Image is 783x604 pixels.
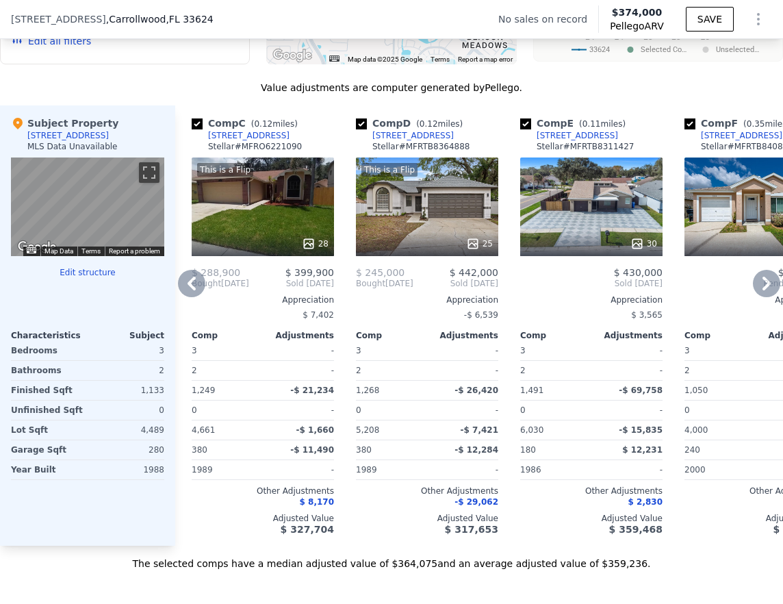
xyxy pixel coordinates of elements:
[285,267,334,278] span: $ 399,900
[594,460,663,479] div: -
[266,341,334,360] div: -
[420,119,438,129] span: 0.12
[356,294,498,305] div: Appreciation
[88,330,164,341] div: Subject
[520,486,663,496] div: Other Adjustments
[300,497,334,507] span: $ 8,170
[192,425,215,435] span: 4,661
[192,445,207,455] span: 380
[589,45,610,54] text: 33624
[106,12,214,26] span: , Carrollwood
[249,278,334,289] span: Sold [DATE]
[361,163,418,177] div: This is a Flip
[90,341,164,360] div: 3
[192,330,263,341] div: Comp
[520,346,526,355] span: 3
[90,381,164,400] div: 1,133
[192,346,197,355] span: 3
[684,361,753,380] div: 2
[431,55,450,63] a: Terms
[356,116,468,130] div: Comp D
[520,425,543,435] span: 6,030
[11,116,118,130] div: Subject Property
[619,425,663,435] span: -$ 15,835
[641,45,686,54] text: Selected Co…
[747,119,765,129] span: 0.35
[450,267,498,278] span: $ 442,000
[574,119,631,129] span: ( miles)
[520,405,526,415] span: 0
[11,401,85,420] div: Unfinished Sqft
[356,278,413,289] div: [DATE]
[520,445,536,455] span: 180
[11,420,85,440] div: Lot Sqft
[594,341,663,360] div: -
[192,130,290,141] a: [STREET_ADDRESS]
[356,460,424,479] div: 1989
[520,460,589,479] div: 1986
[622,445,663,455] span: $ 12,231
[356,278,385,289] span: Bought
[166,14,213,25] span: , FL 33624
[614,267,663,278] span: $ 430,000
[684,445,700,455] span: 240
[591,330,663,341] div: Adjustments
[356,346,361,355] span: 3
[585,32,595,42] text: 24
[430,341,498,360] div: -
[372,141,470,152] div: Stellar # MFRTB8364888
[81,247,101,255] a: Terms
[27,247,36,253] button: Keyboard shortcuts
[520,130,618,141] a: [STREET_ADDRESS]
[356,445,372,455] span: 380
[290,445,334,455] span: -$ 11,490
[413,278,498,289] span: Sold [DATE]
[454,497,498,507] span: -$ 29,062
[411,119,468,129] span: ( miles)
[11,440,85,460] div: Garage Sqft
[192,267,240,278] span: $ 288,900
[430,460,498,479] div: -
[445,524,498,535] span: $ 317,653
[11,361,85,380] div: Bathrooms
[430,361,498,380] div: -
[430,401,498,420] div: -
[609,524,663,535] span: $ 359,468
[619,386,663,395] span: -$ 69,758
[192,361,260,380] div: 2
[192,386,215,395] span: 1,249
[610,19,664,33] span: Pellego ARV
[684,386,708,395] span: 1,050
[684,425,708,435] span: 4,000
[461,425,498,435] span: -$ 7,421
[628,497,663,507] span: $ 2,830
[537,130,618,141] div: [STREET_ADDRESS]
[11,341,85,360] div: Bedrooms
[427,330,498,341] div: Adjustments
[192,116,303,130] div: Comp C
[11,267,164,278] button: Edit structure
[594,401,663,420] div: -
[348,55,422,63] span: Map data ©2025 Google
[594,361,663,380] div: -
[356,330,427,341] div: Comp
[684,346,690,355] span: 3
[302,237,329,251] div: 28
[671,32,681,42] text: 25
[14,238,60,256] img: Google
[44,247,73,256] button: Map Data
[11,330,88,341] div: Characteristics
[356,405,361,415] span: 0
[266,401,334,420] div: -
[356,130,454,141] a: [STREET_ADDRESS]
[372,130,454,141] div: [STREET_ADDRESS]
[684,405,690,415] span: 0
[454,386,498,395] span: -$ 26,420
[254,119,272,129] span: 0.12
[11,158,164,256] div: Map
[464,310,498,320] span: -$ 6,539
[266,460,334,479] div: -
[192,405,197,415] span: 0
[290,386,334,395] span: -$ 21,234
[520,330,591,341] div: Comp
